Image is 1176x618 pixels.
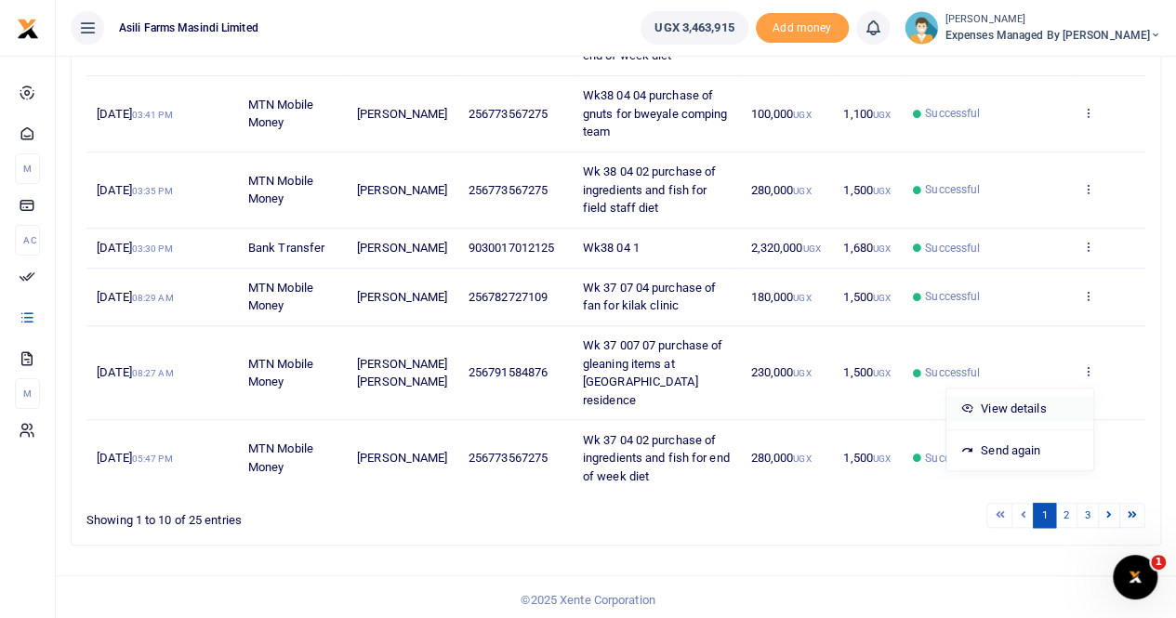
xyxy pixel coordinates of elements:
[97,451,172,465] span: [DATE]
[469,107,548,121] span: 256773567275
[248,241,324,255] span: Bank Transfer
[97,290,173,304] span: [DATE]
[843,451,891,465] span: 1,500
[925,181,980,198] span: Successful
[583,164,716,215] span: Wk 38 04 02 purchase of ingredients and fish for field staff diet
[793,110,811,120] small: UGX
[633,11,755,45] li: Wallet ballance
[86,501,521,530] div: Showing 1 to 10 of 25 entries
[1077,503,1099,528] a: 3
[750,183,811,197] span: 280,000
[654,19,733,37] span: UGX 3,463,915
[583,433,730,483] span: Wk 37 04 02 purchase of ingredients and fish for end of week diet
[132,454,173,464] small: 05:47 PM
[925,364,980,381] span: Successful
[583,281,716,313] span: Wk 37 07 04 purchase of fan for kilak clinic
[873,186,891,196] small: UGX
[843,365,891,379] span: 1,500
[97,183,172,197] span: [DATE]
[248,281,313,313] span: MTN Mobile Money
[248,441,313,474] span: MTN Mobile Money
[132,186,173,196] small: 03:35 PM
[15,225,40,256] li: Ac
[843,107,891,121] span: 1,100
[843,290,891,304] span: 1,500
[750,107,811,121] span: 100,000
[469,241,554,255] span: 9030017012125
[793,368,811,378] small: UGX
[756,13,849,44] span: Add money
[873,293,891,303] small: UGX
[945,12,1161,28] small: [PERSON_NAME]
[469,451,548,465] span: 256773567275
[843,183,891,197] span: 1,500
[1055,503,1077,528] a: 2
[357,107,447,121] span: [PERSON_NAME]
[583,241,640,255] span: Wk38 04 1
[248,357,313,389] span: MTN Mobile Money
[132,293,174,303] small: 08:29 AM
[469,290,548,304] span: 256782727109
[793,293,811,303] small: UGX
[132,368,174,378] small: 08:27 AM
[357,451,447,465] span: [PERSON_NAME]
[469,365,548,379] span: 256791584876
[17,18,39,40] img: logo-small
[750,241,820,255] span: 2,320,000
[802,243,820,254] small: UGX
[843,241,891,255] span: 1,680
[583,338,722,407] span: Wk 37 007 07 purchase of gleaning items at [GEOGRAPHIC_DATA] residence
[357,183,447,197] span: [PERSON_NAME]
[132,110,173,120] small: 03:41 PM
[945,27,1161,44] span: Expenses Managed by [PERSON_NAME]
[97,241,172,255] span: [DATE]
[873,243,891,254] small: UGX
[946,438,1093,464] a: Send again
[15,153,40,184] li: M
[248,174,313,206] span: MTN Mobile Money
[248,98,313,130] span: MTN Mobile Money
[925,240,980,256] span: Successful
[756,13,849,44] li: Toup your wallet
[925,450,980,467] span: Successful
[793,186,811,196] small: UGX
[750,365,811,379] span: 230,000
[905,11,1161,45] a: profile-user [PERSON_NAME] Expenses Managed by [PERSON_NAME]
[1113,555,1157,599] iframe: Intercom live chat
[112,20,266,36] span: Asili Farms Masindi Limited
[750,451,811,465] span: 280,000
[357,357,447,389] span: [PERSON_NAME] [PERSON_NAME]
[97,365,173,379] span: [DATE]
[469,183,548,197] span: 256773567275
[793,454,811,464] small: UGX
[583,88,728,138] span: Wk38 04 04 purchase of gnuts for bweyale comping team
[905,11,938,45] img: profile-user
[1033,503,1055,528] a: 1
[925,288,980,305] span: Successful
[641,11,747,45] a: UGX 3,463,915
[946,396,1093,422] a: View details
[873,368,891,378] small: UGX
[15,378,40,409] li: M
[873,454,891,464] small: UGX
[925,105,980,122] span: Successful
[357,290,447,304] span: [PERSON_NAME]
[357,241,447,255] span: [PERSON_NAME]
[750,290,811,304] span: 180,000
[17,20,39,34] a: logo-small logo-large logo-large
[873,110,891,120] small: UGX
[1151,555,1166,570] span: 1
[97,107,172,121] span: [DATE]
[132,243,173,254] small: 03:30 PM
[756,20,849,33] a: Add money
